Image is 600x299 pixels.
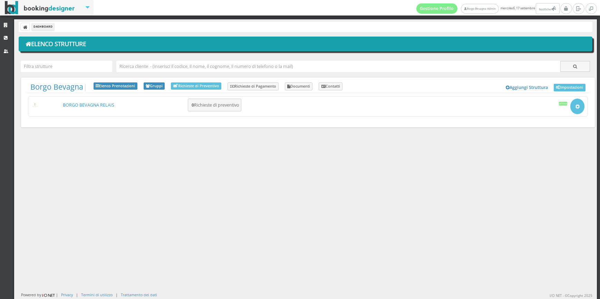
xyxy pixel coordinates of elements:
a: Borgo Bevagna Admin [461,4,499,14]
li: Dashboard [32,23,54,31]
a: Documenti [285,82,313,91]
input: Ricerca cliente - (inserisci il codice, il nome, il cognome, il numero di telefono o la mail) [116,61,560,72]
h5: Richieste di preventivo [190,102,239,108]
span: mercoledì, 17 settembre [416,3,561,14]
button: 0Richieste di preventivo [188,99,241,111]
h1: Elenco Strutture [23,38,588,50]
input: Filtra strutture [21,61,112,72]
img: BookingDesigner.com [5,1,75,14]
a: Borgo Bevagna [30,82,83,92]
a: Termini di utilizzo [81,292,113,297]
a: Elenco Prenotazioni [94,82,137,90]
div: Powered by | [21,292,58,298]
div: Attiva [559,102,568,105]
span: | [30,82,87,91]
a: Privacy [61,292,73,297]
a: BORGO BEVAGNA RELAIS [63,102,114,108]
a: Trattamento dei dati [121,292,157,297]
a: Gruppi [144,82,165,90]
button: Notifiche [536,3,559,14]
a: Aggiungi Struttura [502,82,552,93]
img: ionet_small_logo.png [41,292,56,298]
a: Richieste di Preventivo [171,82,221,90]
a: Contatti [319,82,342,91]
a: Richieste di Pagamento [228,82,279,91]
a: Impostazioni [554,84,586,91]
div: | [116,292,118,297]
a: Gestione Profilo [416,3,458,14]
b: 0 [192,102,194,108]
div: | [76,292,78,297]
img: 51bacd86f2fc11ed906d06074585c59a_max100.png [31,103,39,107]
